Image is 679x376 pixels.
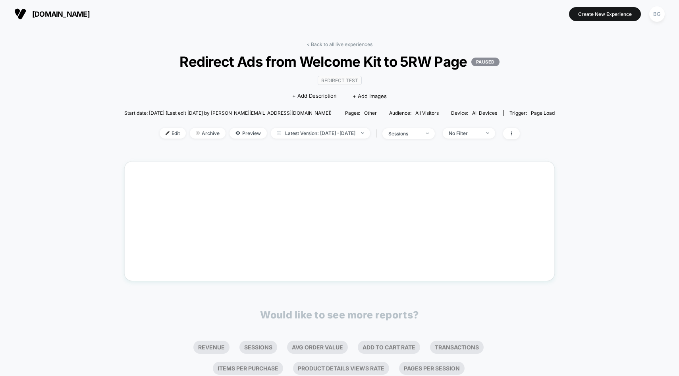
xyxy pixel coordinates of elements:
[287,341,348,354] li: Avg Order Value
[364,110,377,116] span: other
[193,341,230,354] li: Revenue
[472,110,497,116] span: all devices
[292,92,337,100] span: + Add Description
[271,128,370,139] span: Latest Version: [DATE] - [DATE]
[486,132,489,134] img: end
[146,53,533,70] span: Redirect Ads from Welcome Kit to 5RW Page
[293,362,389,375] li: Product Details Views Rate
[531,110,555,116] span: Page Load
[12,8,92,20] button: [DOMAIN_NAME]
[318,76,362,85] span: Redirect Test
[388,131,420,137] div: sessions
[449,130,480,136] div: No Filter
[166,131,170,135] img: edit
[14,8,26,20] img: Visually logo
[374,128,382,139] span: |
[399,362,465,375] li: Pages Per Session
[445,110,503,116] span: Device:
[190,128,226,139] span: Archive
[260,309,419,321] p: Would like to see more reports?
[569,7,641,21] button: Create New Experience
[353,93,387,99] span: + Add Images
[239,341,277,354] li: Sessions
[358,341,420,354] li: Add To Cart Rate
[509,110,555,116] div: Trigger:
[415,110,439,116] span: All Visitors
[32,10,90,18] span: [DOMAIN_NAME]
[389,110,439,116] div: Audience:
[647,6,667,22] button: BG
[307,41,372,47] a: < Back to all live experiences
[430,341,484,354] li: Transactions
[277,131,281,135] img: calendar
[471,58,500,66] p: PAUSED
[160,128,186,139] span: Edit
[649,6,665,22] div: BG
[213,362,283,375] li: Items Per Purchase
[230,128,267,139] span: Preview
[196,131,200,135] img: end
[426,133,429,134] img: end
[361,132,364,134] img: end
[124,110,332,116] span: Start date: [DATE] (Last edit [DATE] by [PERSON_NAME][EMAIL_ADDRESS][DOMAIN_NAME])
[345,110,377,116] div: Pages:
